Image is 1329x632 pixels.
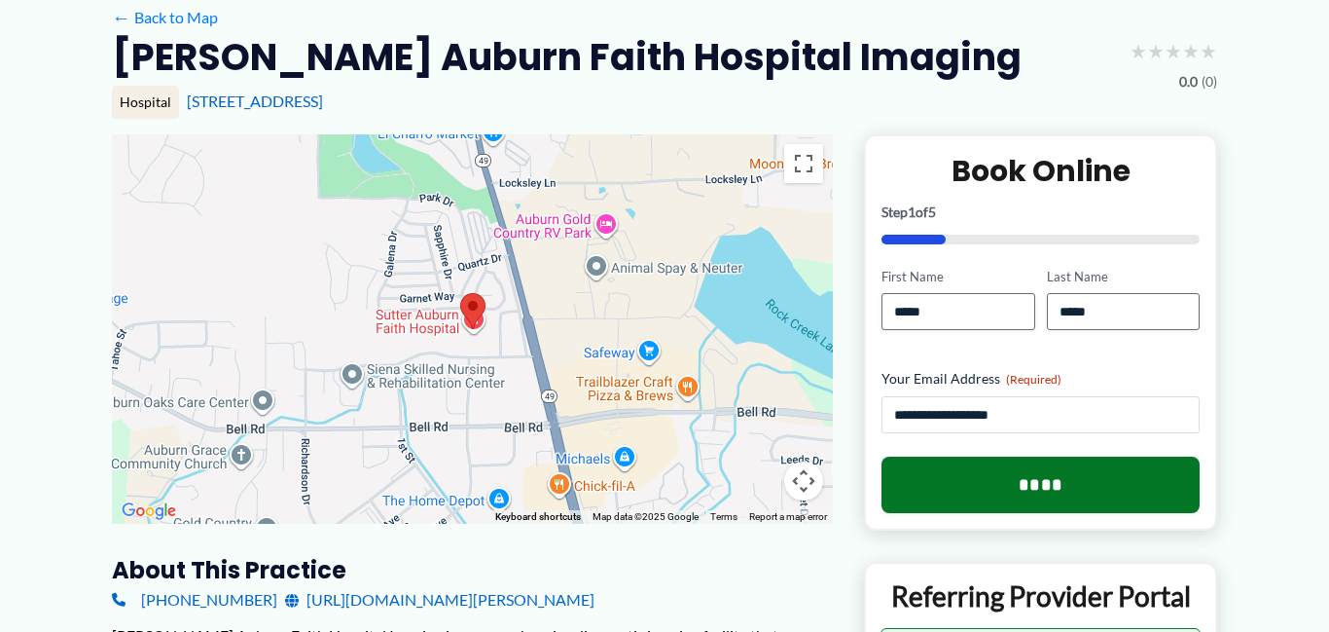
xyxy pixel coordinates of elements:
[1200,33,1217,69] span: ★
[881,268,1034,286] label: First Name
[908,204,916,220] span: 1
[112,86,179,119] div: Hospital
[112,585,277,614] a: [PHONE_NUMBER]
[117,499,181,524] a: Open this area in Google Maps (opens a new window)
[710,511,737,522] a: Terms (opens in new tab)
[117,499,181,524] img: Google
[881,369,1200,389] label: Your Email Address
[112,3,218,32] a: ←Back to Map
[1006,372,1061,387] span: (Required)
[784,462,823,501] button: Map camera controls
[1182,33,1200,69] span: ★
[187,92,323,110] a: [STREET_ADDRESS]
[784,144,823,183] button: Toggle fullscreen view
[1130,33,1147,69] span: ★
[1047,268,1200,286] label: Last Name
[881,152,1200,190] h2: Book Online
[1165,33,1182,69] span: ★
[1147,33,1165,69] span: ★
[928,204,936,220] span: 5
[880,578,1201,613] p: Referring Provider Portal
[593,511,699,522] span: Map data ©2025 Google
[881,205,1200,219] p: Step of
[1179,69,1198,94] span: 0.0
[112,33,1022,81] h2: [PERSON_NAME] Auburn Faith Hospital Imaging
[112,8,130,26] span: ←
[112,555,833,585] h3: About this practice
[749,511,827,522] a: Report a map error
[1202,69,1217,94] span: (0)
[285,585,594,614] a: [URL][DOMAIN_NAME][PERSON_NAME]
[495,510,581,524] button: Keyboard shortcuts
